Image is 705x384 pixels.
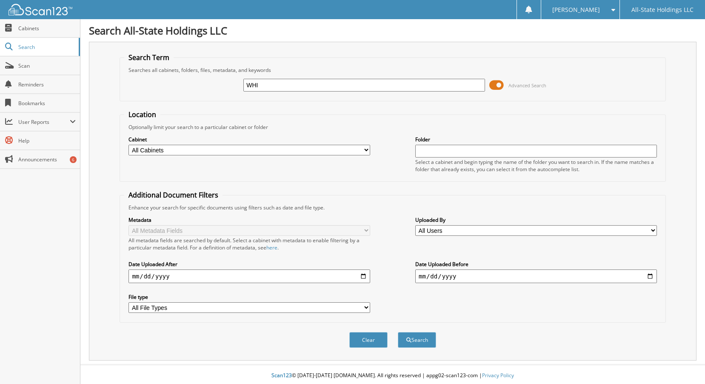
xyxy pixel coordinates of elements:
label: Folder [415,136,657,143]
span: Search [18,43,74,51]
div: Optionally limit your search to a particular cabinet or folder [124,123,661,131]
a: Privacy Policy [482,372,514,379]
iframe: Chat Widget [662,343,705,384]
span: Reminders [18,81,76,88]
span: Announcements [18,156,76,163]
div: All metadata fields are searched by default. Select a cabinet with metadata to enable filtering b... [128,237,370,251]
label: Metadata [128,216,370,224]
span: Bookmarks [18,100,76,107]
h1: Search All-State Holdings LLC [89,23,696,37]
label: Date Uploaded After [128,261,370,268]
span: Scan123 [271,372,292,379]
label: File type [128,293,370,301]
a: here [266,244,277,251]
button: Clear [349,332,388,348]
span: User Reports [18,118,70,126]
span: Help [18,137,76,144]
label: Uploaded By [415,216,657,224]
img: scan123-logo-white.svg [9,4,72,15]
span: All-State Holdings LLC [631,7,694,12]
span: Advanced Search [508,82,546,89]
label: Date Uploaded Before [415,261,657,268]
legend: Location [124,110,160,119]
div: Searches all cabinets, folders, files, metadata, and keywords [124,66,661,74]
div: 6 [70,156,77,163]
legend: Additional Document Filters [124,190,223,200]
label: Cabinet [128,136,370,143]
button: Search [398,332,436,348]
span: [PERSON_NAME] [552,7,600,12]
input: start [128,269,370,283]
span: Cabinets [18,25,76,32]
div: Select a cabinet and begin typing the name of the folder you want to search in. If the name match... [415,158,657,173]
div: Enhance your search for specific documents using filters such as date and file type. [124,204,661,211]
span: Scan [18,62,76,69]
legend: Search Term [124,53,174,62]
input: end [415,269,657,283]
